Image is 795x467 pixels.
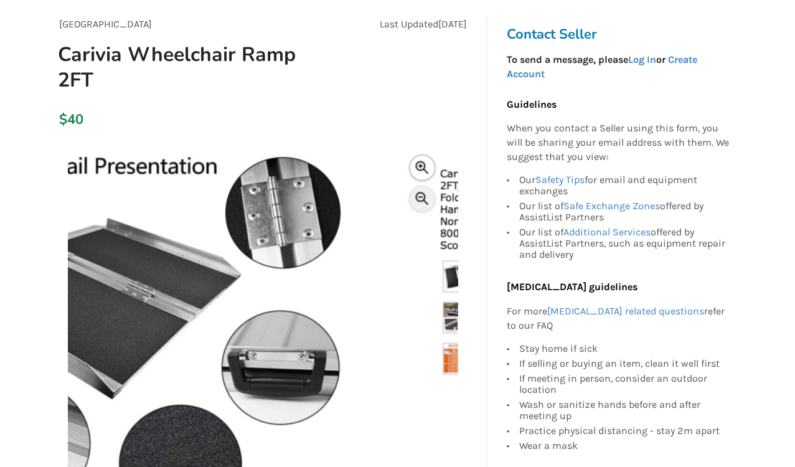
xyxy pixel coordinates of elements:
a: Additional Services [563,226,651,238]
div: Stay home if sick [519,343,730,356]
div: Wear a mask [519,438,730,451]
a: Log In [628,54,656,65]
h1: Carivia Wheelchair Ramp 2FT [48,42,342,93]
div: Our for email and equipment exchanges [519,174,730,199]
div: Our list of offered by AssistList Partners, such as equipment repair and delivery [519,225,730,260]
div: Practice physical distancing - stay 2m apart [519,423,730,438]
span: [GEOGRAPHIC_DATA] [59,18,152,30]
a: [MEDICAL_DATA] related questions [547,305,704,317]
h3: Contact Seller [507,26,736,43]
div: Wash or sanitize hands before and after meeting up [519,397,730,423]
div: If meeting in person, consider an outdoor location [519,371,730,397]
p: When you contact a Seller using this form, you will be sharing your email address with them. We s... [507,121,730,164]
div: Our list of offered by AssistList Partners [519,199,730,225]
span: Last Updated [380,18,438,30]
p: For more refer to our FAQ [507,304,730,333]
a: Create Account [507,54,697,80]
div: $40 [59,111,66,128]
div: If selling or buying an item, clean it well first [519,356,730,371]
a: Safety Tips [535,174,585,186]
a: Safe Exchange Zones [563,200,660,212]
b: [MEDICAL_DATA] guidelines [507,281,637,293]
span: [DATE] [438,18,467,30]
strong: To send a message, please or [507,54,697,80]
b: Guidelines [507,98,557,110]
